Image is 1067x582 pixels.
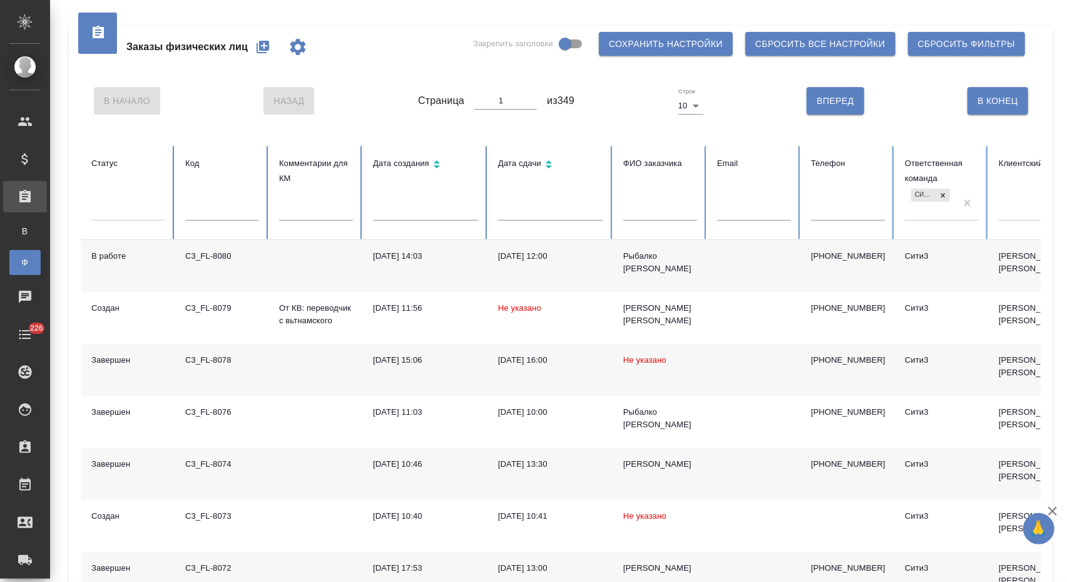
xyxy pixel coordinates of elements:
[678,97,703,115] div: 10
[623,406,697,431] div: Рыбалко [PERSON_NAME]
[185,406,259,418] div: C3_FL-8076
[473,38,553,50] span: Закрепить заголовки
[498,250,603,262] div: [DATE] 12:00
[185,156,259,171] div: Код
[9,219,41,244] a: В
[745,32,896,56] button: Сбросить все настройки
[418,93,464,108] span: Страница
[91,354,165,366] div: Завершен
[16,225,34,237] span: В
[498,156,603,174] div: Сортировка
[918,36,1015,52] span: Сбросить фильтры
[248,32,278,62] button: Создать
[373,156,478,174] div: Сортировка
[185,354,259,366] div: C3_FL-8078
[978,93,1018,109] span: В Конец
[623,511,666,521] span: Не указано
[623,355,666,365] span: Не указано
[623,250,697,275] div: Рыбалко [PERSON_NAME]
[373,562,478,574] div: [DATE] 17:53
[126,39,248,55] span: Заказы физических лиц
[678,88,695,95] label: Строк
[905,354,979,366] div: Сити3
[373,406,478,418] div: [DATE] 11:03
[373,510,478,522] div: [DATE] 10:40
[911,189,936,202] div: Сити3
[905,510,979,522] div: Сити3
[547,93,574,108] span: из 349
[967,87,1028,115] button: В Конец
[811,156,885,171] div: Телефон
[807,87,864,115] button: Вперед
[185,250,259,262] div: C3_FL-8080
[811,562,885,574] p: [PHONE_NUMBER]
[811,406,885,418] p: [PHONE_NUMBER]
[91,302,165,314] div: Создан
[609,36,723,52] span: Сохранить настройки
[811,302,885,314] p: [PHONE_NUMBER]
[498,303,541,313] span: Не указано
[185,510,259,522] div: C3_FL-8073
[498,562,603,574] div: [DATE] 13:00
[905,250,979,262] div: Сити3
[3,319,47,350] a: 226
[1028,516,1049,542] span: 🙏
[91,250,165,262] div: В работе
[185,562,259,574] div: C3_FL-8072
[16,256,34,269] span: Ф
[717,156,791,171] div: Email
[623,458,697,470] div: [PERSON_NAME]
[1023,513,1054,544] button: 🙏
[279,156,353,186] div: Комментарии для КМ
[23,322,51,335] span: 226
[373,302,478,314] div: [DATE] 11:56
[599,32,733,56] button: Сохранить настройки
[498,510,603,522] div: [DATE] 10:41
[91,156,165,171] div: Статус
[498,354,603,366] div: [DATE] 16:00
[905,302,979,314] div: Сити3
[185,302,259,314] div: C3_FL-8079
[623,562,697,574] div: [PERSON_NAME]
[623,302,697,327] div: [PERSON_NAME] [PERSON_NAME]
[811,250,885,262] p: [PHONE_NUMBER]
[279,302,353,327] p: От КВ: переводчик с вьтнамского
[905,156,979,186] div: Ответственная команда
[811,354,885,366] p: [PHONE_NUMBER]
[373,354,478,366] div: [DATE] 15:06
[373,458,478,470] div: [DATE] 10:46
[91,510,165,522] div: Создан
[811,458,885,470] p: [PHONE_NUMBER]
[498,406,603,418] div: [DATE] 10:00
[817,93,854,109] span: Вперед
[91,458,165,470] div: Завершен
[905,458,979,470] div: Сити3
[91,406,165,418] div: Завершен
[905,406,979,418] div: Сити3
[91,562,165,574] div: Завершен
[185,458,259,470] div: C3_FL-8074
[373,250,478,262] div: [DATE] 14:03
[908,32,1025,56] button: Сбросить фильтры
[755,36,886,52] span: Сбросить все настройки
[905,562,979,574] div: Сити3
[498,458,603,470] div: [DATE] 13:30
[623,156,697,171] div: ФИО заказчика
[9,250,41,275] a: Ф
